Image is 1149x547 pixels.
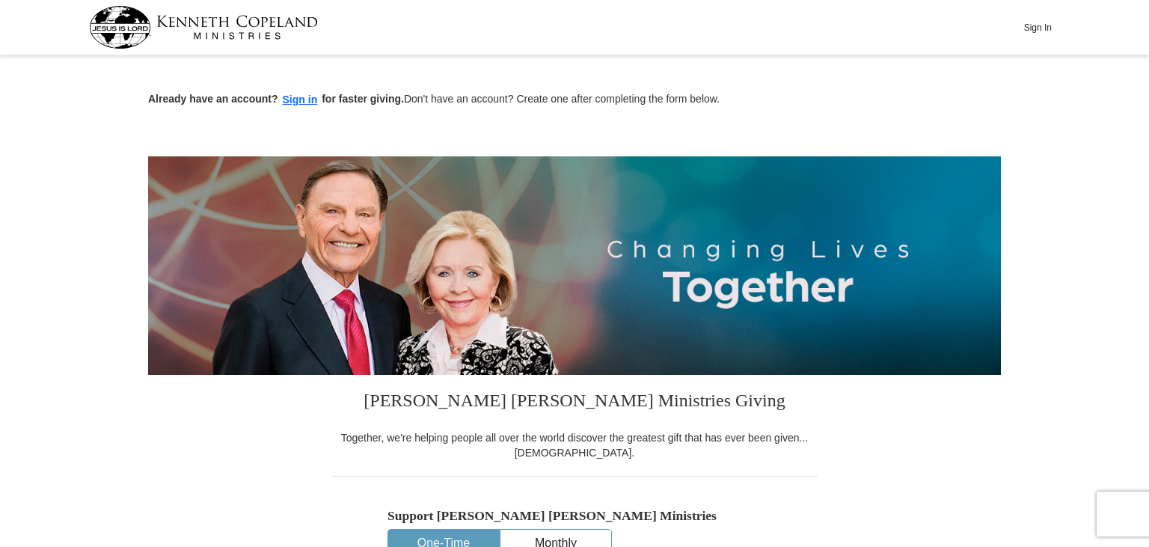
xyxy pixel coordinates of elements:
[1015,16,1060,39] button: Sign In
[331,430,818,460] div: Together, we're helping people all over the world discover the greatest gift that has ever been g...
[148,91,1001,109] p: Don't have an account? Create one after completing the form below.
[278,91,322,109] button: Sign in
[331,375,818,430] h3: [PERSON_NAME] [PERSON_NAME] Ministries Giving
[89,6,318,49] img: kcm-header-logo.svg
[387,508,762,524] h5: Support [PERSON_NAME] [PERSON_NAME] Ministries
[148,93,404,105] strong: Already have an account? for faster giving.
